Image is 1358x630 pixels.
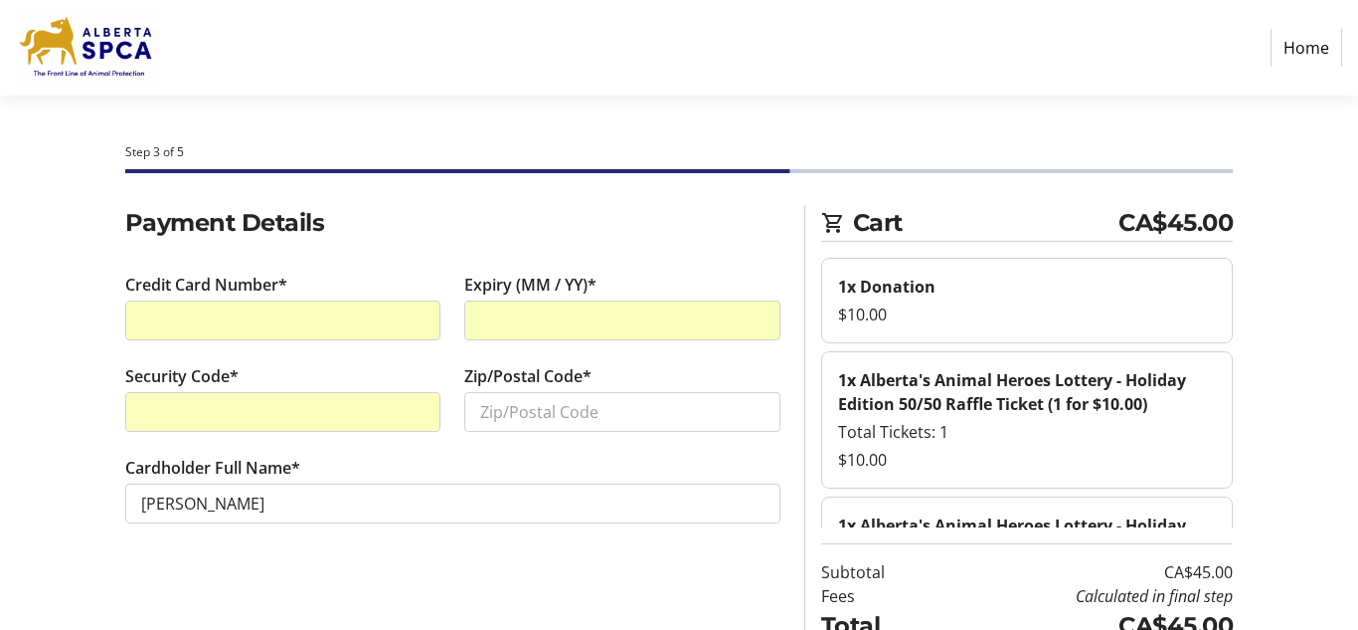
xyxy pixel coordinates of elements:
[16,8,157,88] img: Alberta SPCA's Logo
[939,560,1233,584] td: CA$45.00
[480,309,764,332] iframe: Secure expiration date input frame
[125,364,239,388] label: Security Code*
[838,515,1186,560] strong: 1x Alberta's Animal Heroes Lottery - Holiday Edition Raffle Ticket (1 for $25.00)
[838,369,1186,415] strong: 1x Alberta's Animal Heroes Lottery - Holiday Edition 50/50 Raffle Ticket (1 for $10.00)
[464,364,592,388] label: Zip/Postal Code*
[853,205,1118,241] span: Cart
[1118,205,1233,241] span: CA$45.00
[821,584,939,608] td: Fees
[141,400,425,424] iframe: Secure CVC input frame
[464,392,780,432] input: Zip/Postal Code
[141,309,425,332] iframe: Secure card number input frame
[838,276,935,298] strong: 1x Donation
[1271,29,1342,67] a: Home
[838,420,1216,444] div: Total Tickets: 1
[464,273,596,297] label: Expiry (MM / YY)*
[821,560,939,584] td: Subtotal
[125,456,300,480] label: Cardholder Full Name*
[125,143,1233,161] div: Step 3 of 5
[125,273,287,297] label: Credit Card Number*
[838,303,1216,326] div: $10.00
[838,448,1216,472] div: $10.00
[939,584,1233,608] td: Calculated in final step
[125,205,780,241] h2: Payment Details
[125,484,780,524] input: Card Holder Name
